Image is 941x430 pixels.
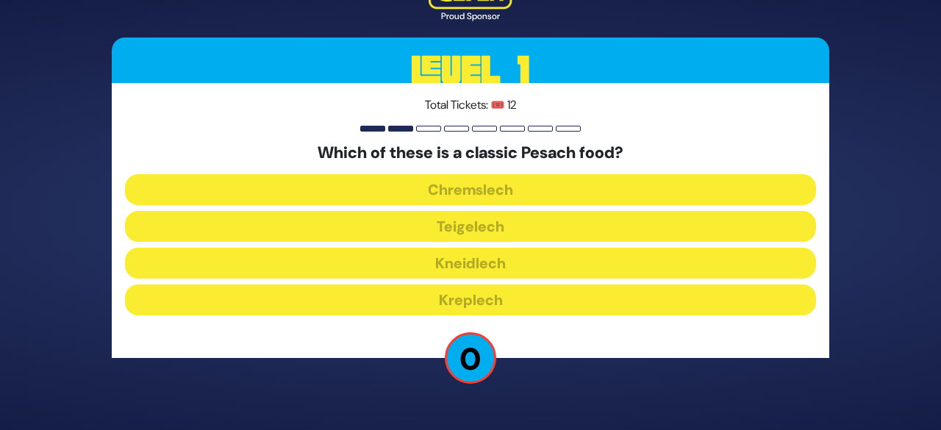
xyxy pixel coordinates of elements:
[125,96,816,114] p: Total Tickets: 🎟️ 12
[125,284,816,315] button: Kreplech
[112,37,829,104] h3: Level 1
[125,174,816,205] button: Chremslech
[445,332,496,384] p: 0
[125,211,816,242] button: Teigelech
[429,10,512,23] div: Proud Sponsor
[125,248,816,279] button: Kneidlech
[125,143,816,162] h5: Which of these is a classic Pesach food?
